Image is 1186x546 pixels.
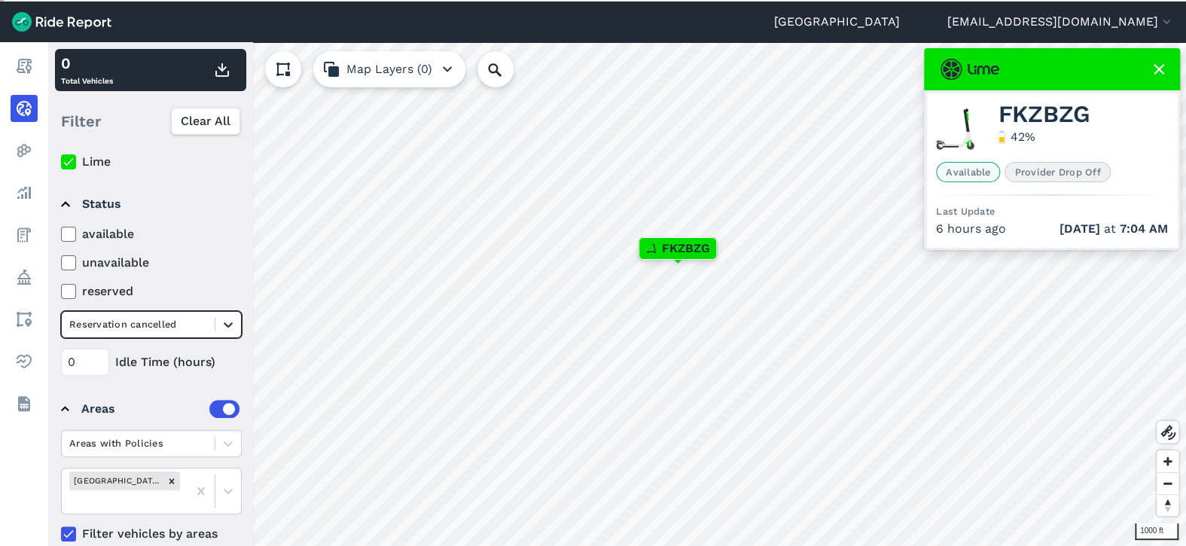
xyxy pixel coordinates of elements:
div: 1000 ft [1135,523,1178,540]
span: at [1059,220,1168,238]
a: [GEOGRAPHIC_DATA] [774,13,900,31]
div: [GEOGRAPHIC_DATA] (corral swiss cheese) Q32025 [69,471,163,490]
span: 7:04 AM [1120,221,1168,236]
a: Areas [11,306,38,333]
img: Lime [941,59,999,80]
div: Filter [55,98,246,145]
span: [DATE] [1059,221,1100,236]
a: Health [11,348,38,375]
span: Available [936,162,1000,182]
span: Provider Drop Off [1005,162,1110,182]
summary: Status [61,183,239,225]
img: Ride Report [12,12,111,32]
button: Reset bearing to north [1157,494,1178,516]
label: reserved [61,282,242,300]
div: 6 hours ago [936,220,1168,238]
div: Remove Grand Junction No Parking Zone (corral swiss cheese) Q32025 [163,471,180,490]
div: Areas [81,400,239,418]
label: Filter vehicles by areas [61,525,242,543]
button: Zoom in [1157,450,1178,472]
div: Idle Time (hours) [61,349,242,376]
a: Report [11,53,38,80]
label: unavailable [61,254,242,272]
button: Previous [1,1,2,2]
span: FKZBZG [662,239,710,258]
div: 42 % [1010,128,1035,146]
span: Last Update [936,206,995,217]
button: [EMAIL_ADDRESS][DOMAIN_NAME] [947,13,1174,31]
a: Analyze [11,179,38,206]
input: Search Location or Vehicles [477,51,538,87]
a: Datasets [11,390,38,417]
button: Map Layers (0) [313,51,465,87]
span: Clear All [181,112,230,130]
a: Heatmaps [11,137,38,164]
a: Policy [11,264,38,291]
label: Lime [61,153,242,171]
div: 0 [61,52,113,75]
img: Lime scooter [936,108,977,150]
button: Zoom out [1157,472,1178,494]
span: FKZBZG [998,105,1090,124]
a: Realtime [11,95,38,122]
button: Settings [2,1,3,2]
label: available [61,225,242,243]
div: Total Vehicles [61,52,113,88]
a: Fees [11,221,38,249]
summary: Areas [61,388,239,430]
button: Clear All [171,108,240,135]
